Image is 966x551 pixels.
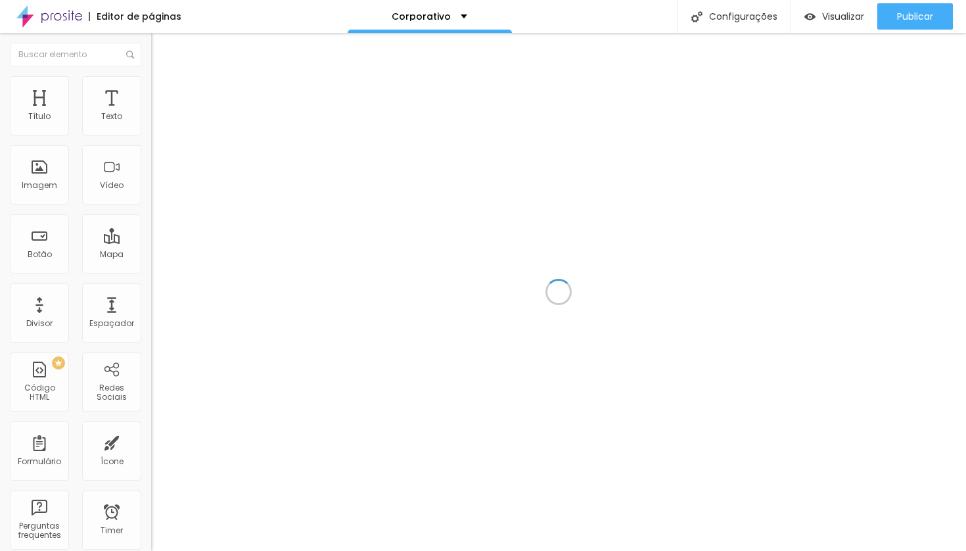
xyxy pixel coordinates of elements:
div: Vídeo [100,181,124,190]
img: Icone [126,51,134,59]
div: Ícone [101,457,124,466]
span: Visualizar [822,11,864,22]
span: Publicar [897,11,933,22]
button: Publicar [877,3,953,30]
div: Formulário [18,457,61,466]
button: Visualizar [791,3,877,30]
div: Botão [28,250,52,259]
div: Título [28,112,51,121]
p: Corporativo [392,12,451,21]
div: Mapa [100,250,124,259]
img: view-1.svg [804,11,816,22]
div: Espaçador [89,319,134,328]
div: Imagem [22,181,57,190]
img: Icone [691,11,702,22]
div: Divisor [26,319,53,328]
div: Timer [101,526,123,535]
div: Redes Sociais [85,383,137,402]
div: Código HTML [13,383,65,402]
input: Buscar elemento [10,43,141,66]
div: Editor de páginas [89,12,181,21]
div: Perguntas frequentes [13,521,65,540]
div: Texto [101,112,122,121]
